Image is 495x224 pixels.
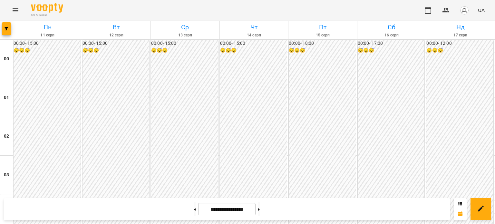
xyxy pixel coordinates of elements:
h6: 00:00 - 15:00 [220,40,287,47]
h6: 02 [4,133,9,140]
h6: 14 серп [221,32,287,38]
h6: 16 серп [358,32,425,38]
h6: 😴😴😴 [289,47,356,54]
h6: Вт [83,22,150,32]
button: UA [475,4,487,16]
h6: 😴😴😴 [14,47,81,54]
h6: 😴😴😴 [220,47,287,54]
h6: Пн [14,22,81,32]
h6: 😴😴😴 [358,47,425,54]
h6: Сб [358,22,425,32]
h6: 😴😴😴 [426,47,493,54]
h6: 13 серп [152,32,218,38]
h6: Пт [289,22,356,32]
h6: 00 [4,55,9,63]
h6: 00:00 - 15:00 [151,40,218,47]
h6: Ср [152,22,218,32]
h6: Нд [427,22,494,32]
h6: 11 серп [14,32,81,38]
h6: 00:00 - 15:00 [82,40,150,47]
h6: 12 серп [83,32,150,38]
h6: 😴😴😴 [82,47,150,54]
h6: 00:00 - 17:00 [358,40,425,47]
span: UA [478,7,485,14]
h6: 03 [4,171,9,179]
h6: 17 серп [427,32,494,38]
h6: 00:00 - 15:00 [14,40,81,47]
h6: 00:00 - 18:00 [289,40,356,47]
h6: 00:00 - 12:00 [426,40,493,47]
h6: 😴😴😴 [151,47,218,54]
span: For Business [31,13,63,17]
h6: Чт [221,22,287,32]
h6: 15 серп [289,32,356,38]
button: Menu [8,3,23,18]
h6: 01 [4,94,9,101]
img: avatar_s.png [460,6,469,15]
img: Voopty Logo [31,3,63,13]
